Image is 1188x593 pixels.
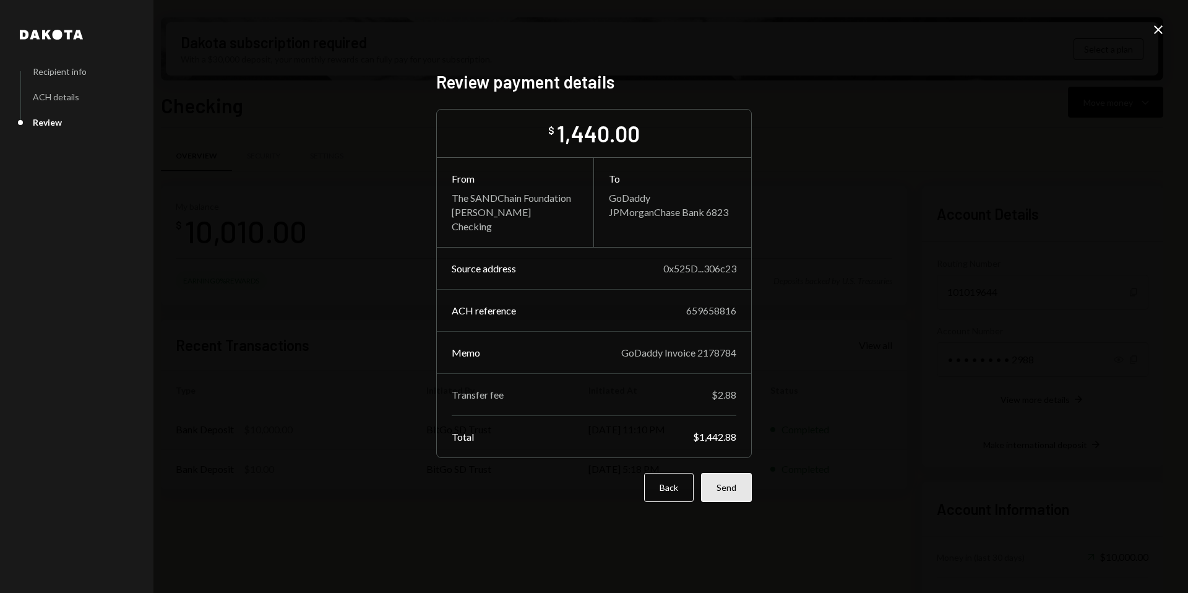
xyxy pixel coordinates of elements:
[33,66,87,77] div: Recipient info
[693,431,736,443] div: $1,442.88
[548,124,554,137] div: $
[452,389,504,400] div: Transfer fee
[452,431,474,443] div: Total
[452,173,579,184] div: From
[609,173,736,184] div: To
[33,92,79,102] div: ACH details
[33,117,62,128] div: Review
[644,473,694,502] button: Back
[452,262,516,274] div: Source address
[609,192,736,204] div: GoDaddy
[452,305,516,316] div: ACH reference
[452,206,579,218] div: [PERSON_NAME]
[452,220,579,232] div: Checking
[663,262,736,274] div: 0x525D...306c23
[452,347,480,358] div: Memo
[712,389,736,400] div: $2.88
[436,70,752,94] h2: Review payment details
[701,473,752,502] button: Send
[609,206,736,218] div: JPMorganChase Bank 6823
[557,119,640,147] div: 1,440.00
[452,192,579,204] div: The SANDChain Foundation
[686,305,736,316] div: 659658816
[621,347,736,358] div: GoDaddy Invoice 2178784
